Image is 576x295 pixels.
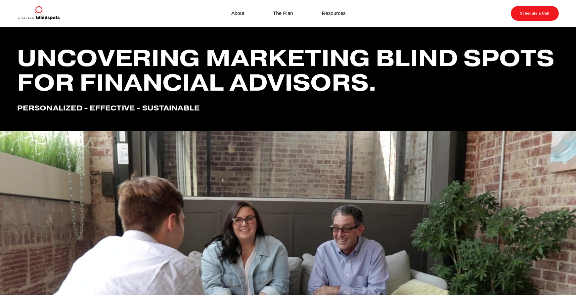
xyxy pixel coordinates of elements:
[511,6,559,21] a: Schedule a Call
[17,6,60,21] img: Discover Blind Spots
[17,104,559,112] h4: Personalized - effective - Sustainable
[322,9,346,18] a: Resources
[231,9,244,18] a: About
[273,9,293,18] a: The Plan
[17,46,559,95] h1: Uncovering marketing blind spots for financial advisors.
